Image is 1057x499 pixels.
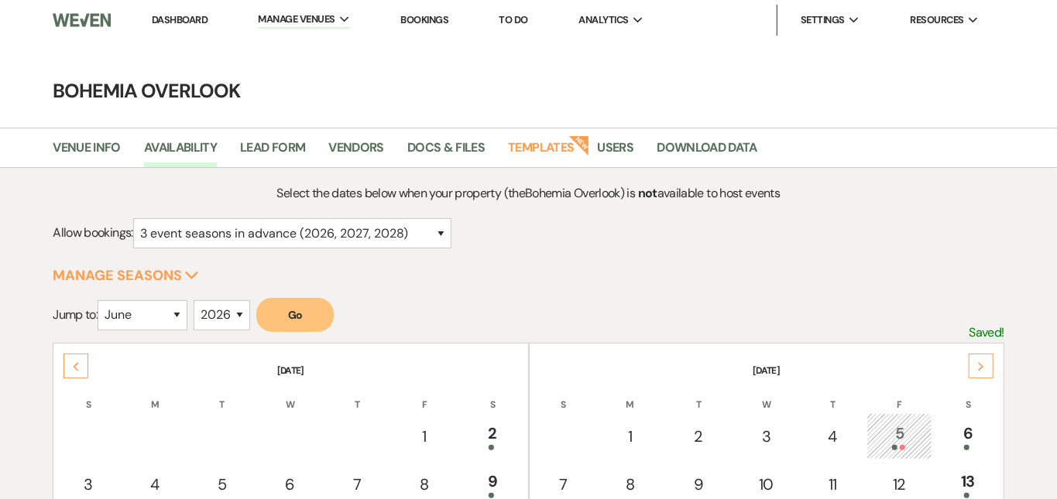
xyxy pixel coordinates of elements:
[597,379,663,412] th: M
[400,13,448,26] a: Bookings
[808,425,856,448] div: 4
[875,422,924,450] div: 5
[942,470,993,498] div: 13
[499,13,528,26] a: To Do
[801,12,845,28] span: Settings
[606,473,654,496] div: 8
[467,422,517,450] div: 2
[467,470,517,498] div: 9
[531,379,596,412] th: S
[942,422,993,450] div: 6
[934,379,1001,412] th: S
[328,138,384,167] a: Vendors
[265,473,315,496] div: 6
[189,379,255,412] th: T
[63,473,112,496] div: 3
[400,473,448,496] div: 8
[800,379,865,412] th: T
[325,379,390,412] th: T
[53,138,121,167] a: Venue Info
[578,12,628,28] span: Analytics
[400,425,448,448] div: 1
[568,134,590,156] strong: New
[256,379,324,412] th: W
[743,425,791,448] div: 3
[743,473,791,496] div: 10
[53,225,132,241] span: Allow bookings:
[152,13,208,26] a: Dashboard
[55,345,526,378] th: [DATE]
[508,138,574,167] a: Templates
[638,185,657,201] strong: not
[674,473,724,496] div: 9
[867,379,932,412] th: F
[969,323,1004,343] p: Saved!
[144,138,217,167] a: Availability
[131,473,178,496] div: 4
[531,345,1002,378] th: [DATE]
[910,12,963,28] span: Resources
[172,183,885,203] p: Select the dates below when your property (the Bohemia Overlook ) is available to host events
[258,12,335,27] span: Manage Venues
[53,4,111,36] img: Weven Logo
[665,379,733,412] th: T
[606,425,654,448] div: 1
[657,138,757,167] a: Download Data
[734,379,799,412] th: W
[256,298,334,332] button: Go
[540,473,588,496] div: 7
[674,425,724,448] div: 2
[53,268,199,282] button: Manage Seasons
[407,138,485,167] a: Docs & Files
[808,473,856,496] div: 11
[334,473,381,496] div: 7
[53,306,98,323] span: Jump to:
[122,379,187,412] th: M
[55,379,121,412] th: S
[240,138,305,167] a: Lead Form
[875,473,924,496] div: 12
[458,379,526,412] th: S
[598,138,634,167] a: Users
[197,473,246,496] div: 5
[391,379,457,412] th: F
